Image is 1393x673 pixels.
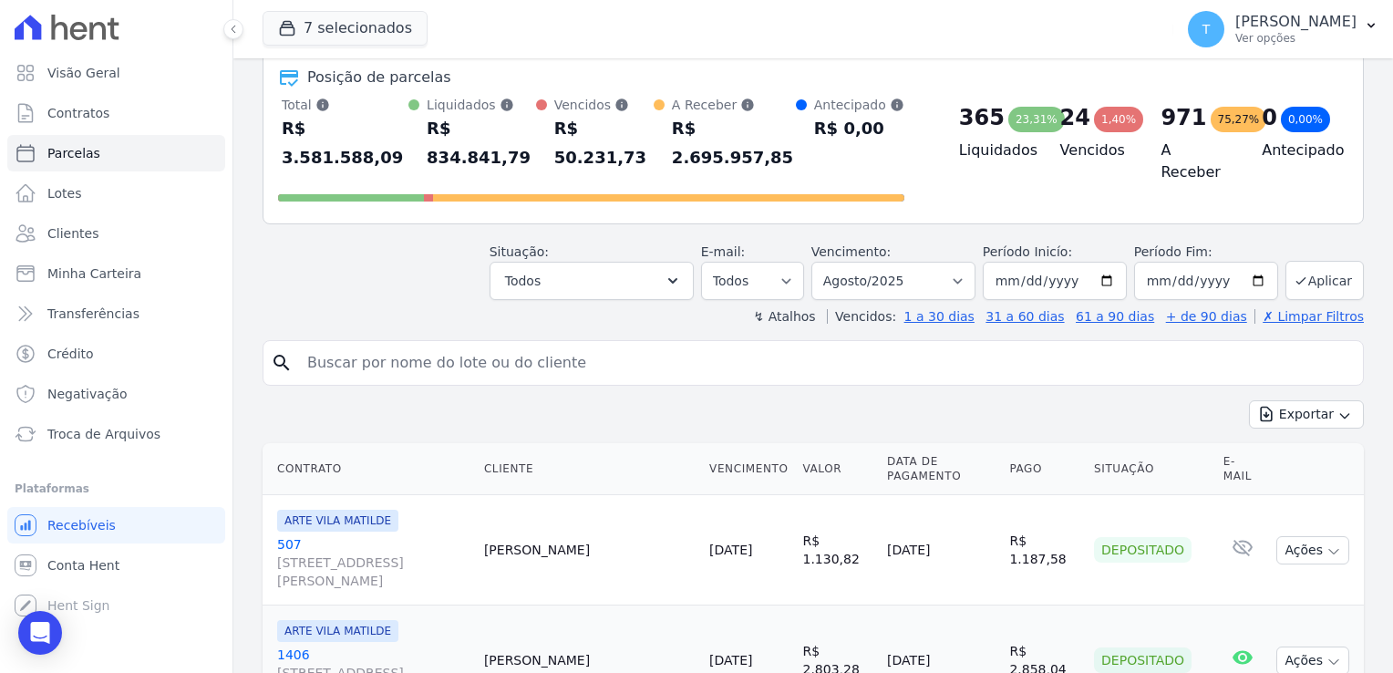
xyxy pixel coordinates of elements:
[1262,103,1277,132] div: 0
[709,653,752,668] a: [DATE]
[427,114,536,172] div: R$ 834.841,79
[814,114,904,143] div: R$ 0,00
[477,495,702,606] td: [PERSON_NAME]
[277,535,469,590] a: 507[STREET_ADDRESS][PERSON_NAME]
[1281,107,1330,132] div: 0,00%
[1008,107,1065,132] div: 23,31%
[1060,103,1090,132] div: 24
[47,516,116,534] span: Recebíveis
[7,255,225,292] a: Minha Carteira
[263,443,477,495] th: Contrato
[904,309,975,324] a: 1 a 30 dias
[47,305,139,323] span: Transferências
[702,443,795,495] th: Vencimento
[880,443,1002,495] th: Data de Pagamento
[307,67,451,88] div: Posição de parcelas
[47,144,100,162] span: Parcelas
[1094,537,1192,563] div: Depositado
[1094,647,1192,673] div: Depositado
[282,114,408,172] div: R$ 3.581.588,09
[795,495,880,606] td: R$ 1.130,82
[1173,4,1393,55] button: T [PERSON_NAME] Ver opções
[296,345,1356,381] input: Buscar por nome do lote ou do cliente
[1076,309,1154,324] a: 61 a 90 dias
[7,295,225,332] a: Transferências
[827,309,896,324] label: Vencidos:
[7,135,225,171] a: Parcelas
[7,336,225,372] a: Crédito
[1166,309,1247,324] a: + de 90 dias
[985,309,1064,324] a: 31 a 60 dias
[672,114,796,172] div: R$ 2.695.957,85
[554,114,654,172] div: R$ 50.231,73
[282,96,408,114] div: Total
[1276,536,1349,564] button: Ações
[1094,107,1143,132] div: 1,40%
[7,507,225,544] a: Recebíveis
[983,244,1072,259] label: Período Inicío:
[811,244,891,259] label: Vencimento:
[47,224,98,243] span: Clientes
[959,140,1031,161] h4: Liquidados
[1202,23,1211,36] span: T
[554,96,654,114] div: Vencidos
[47,184,82,202] span: Lotes
[1134,243,1278,262] label: Período Fim:
[1002,495,1087,606] td: R$ 1.187,58
[795,443,880,495] th: Valor
[490,244,549,259] label: Situação:
[1235,13,1357,31] p: [PERSON_NAME]
[47,64,120,82] span: Visão Geral
[47,385,128,403] span: Negativação
[7,547,225,584] a: Conta Hent
[277,554,469,590] span: [STREET_ADDRESS][PERSON_NAME]
[1211,107,1267,132] div: 75,27%
[7,416,225,452] a: Troca de Arquivos
[753,309,815,324] label: ↯ Atalhos
[427,96,536,114] div: Liquidados
[1161,140,1233,183] h4: A Receber
[1235,31,1357,46] p: Ver opções
[1254,309,1364,324] a: ✗ Limpar Filtros
[47,345,94,363] span: Crédito
[277,510,398,532] span: ARTE VILA MATILDE
[1002,443,1087,495] th: Pago
[814,96,904,114] div: Antecipado
[477,443,702,495] th: Cliente
[18,611,62,655] div: Open Intercom Messenger
[959,103,1005,132] div: 365
[15,478,218,500] div: Plataformas
[277,620,398,642] span: ARTE VILA MATILDE
[47,264,141,283] span: Minha Carteira
[701,244,746,259] label: E-mail:
[47,556,119,575] span: Conta Hent
[7,376,225,412] a: Negativação
[1285,261,1364,300] button: Aplicar
[1060,140,1132,161] h4: Vencidos
[47,104,109,122] span: Contratos
[263,11,428,46] button: 7 selecionados
[7,95,225,131] a: Contratos
[271,352,293,374] i: search
[7,215,225,252] a: Clientes
[490,262,694,300] button: Todos
[1262,140,1334,161] h4: Antecipado
[47,425,160,443] span: Troca de Arquivos
[1161,103,1206,132] div: 971
[505,270,541,292] span: Todos
[880,495,1002,606] td: [DATE]
[7,55,225,91] a: Visão Geral
[672,96,796,114] div: A Receber
[709,543,752,557] a: [DATE]
[7,175,225,212] a: Lotes
[1249,400,1364,429] button: Exportar
[1087,443,1216,495] th: Situação
[1216,443,1270,495] th: E-mail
